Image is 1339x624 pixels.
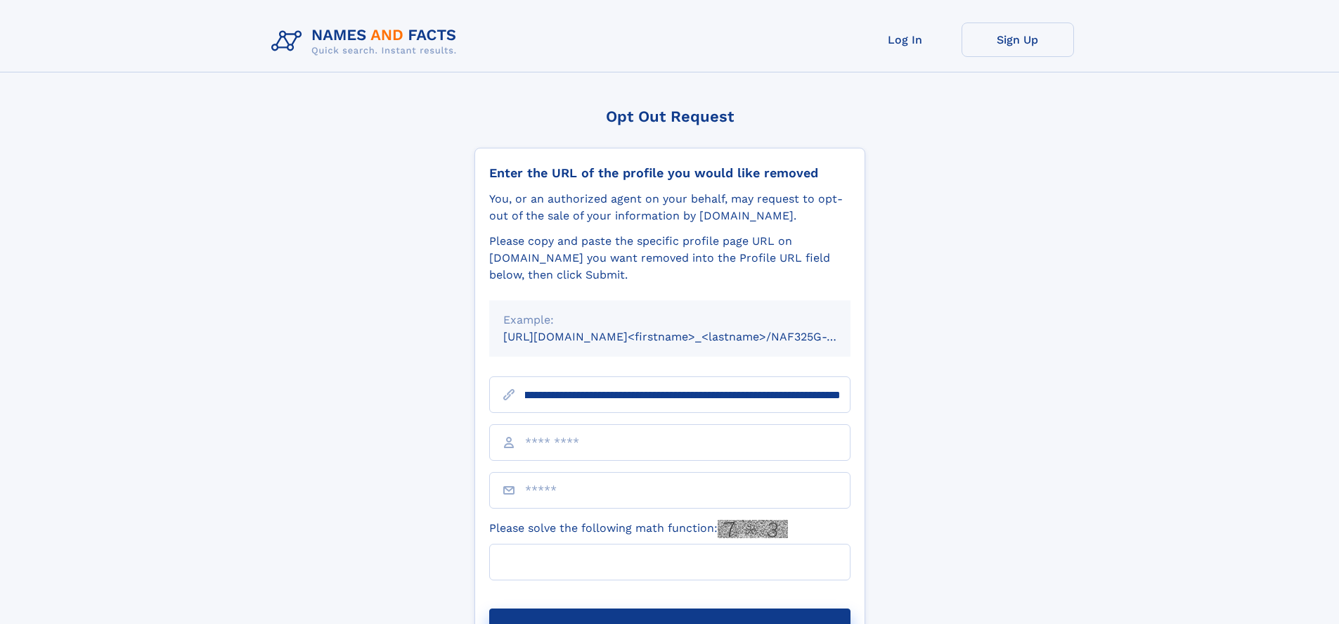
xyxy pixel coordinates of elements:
[489,165,850,181] div: Enter the URL of the profile you would like removed
[962,23,1074,57] a: Sign Up
[489,191,850,224] div: You, or an authorized agent on your behalf, may request to opt-out of the sale of your informatio...
[489,233,850,284] div: Please copy and paste the specific profile page URL on [DOMAIN_NAME] you want removed into the Pr...
[503,330,877,343] small: [URL][DOMAIN_NAME]<firstname>_<lastname>/NAF325G-xxxxxxxx
[849,23,962,57] a: Log In
[266,23,468,61] img: Logo Names and Facts
[474,108,865,125] div: Opt Out Request
[489,520,788,538] label: Please solve the following math function:
[503,312,836,329] div: Example:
